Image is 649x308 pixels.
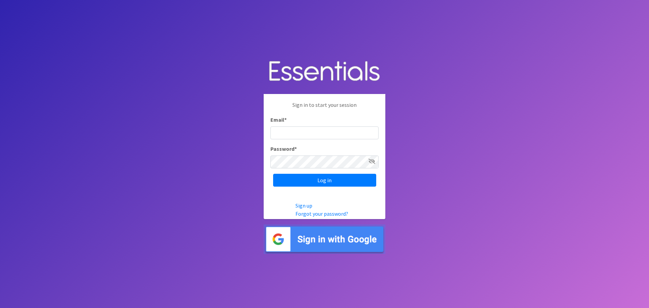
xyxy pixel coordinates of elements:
[264,224,385,254] img: Sign in with Google
[273,174,376,187] input: Log in
[264,54,385,89] img: Human Essentials
[294,145,297,152] abbr: required
[270,145,297,153] label: Password
[270,116,287,124] label: Email
[284,116,287,123] abbr: required
[295,210,348,217] a: Forgot your password?
[270,101,379,116] p: Sign in to start your session
[295,202,312,209] a: Sign up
